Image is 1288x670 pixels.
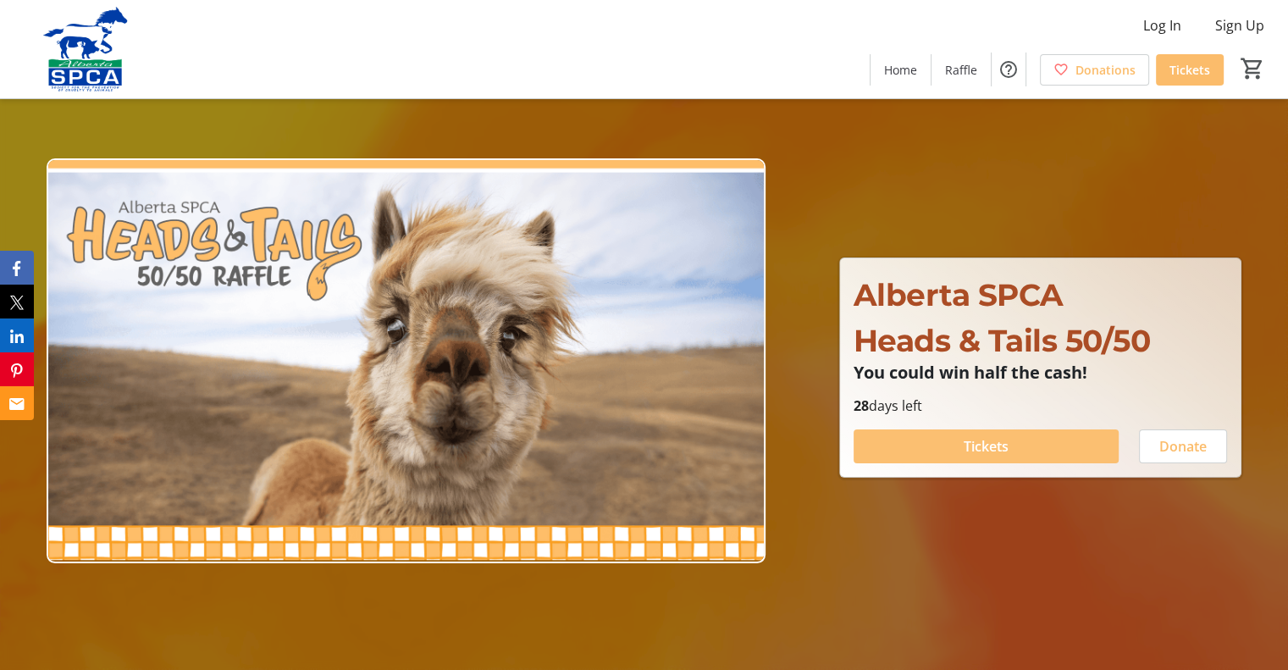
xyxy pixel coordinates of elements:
[1139,429,1227,463] button: Donate
[964,436,1009,457] span: Tickets
[1202,12,1278,39] button: Sign Up
[854,363,1227,382] p: You could win half the cash!
[854,396,869,415] span: 28
[854,322,1151,359] span: Heads & Tails 50/50
[1156,54,1224,86] a: Tickets
[1237,53,1268,84] button: Cart
[854,429,1119,463] button: Tickets
[1215,15,1264,36] span: Sign Up
[945,61,977,79] span: Raffle
[931,54,991,86] a: Raffle
[871,54,931,86] a: Home
[1040,54,1149,86] a: Donations
[1075,61,1136,79] span: Donations
[1169,61,1210,79] span: Tickets
[10,7,161,91] img: Alberta SPCA's Logo
[1159,436,1207,457] span: Donate
[1143,15,1181,36] span: Log In
[992,53,1025,86] button: Help
[854,396,1227,416] p: days left
[884,61,917,79] span: Home
[1130,12,1195,39] button: Log In
[854,276,1064,313] span: Alberta SPCA
[47,158,766,563] img: Campaign CTA Media Photo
